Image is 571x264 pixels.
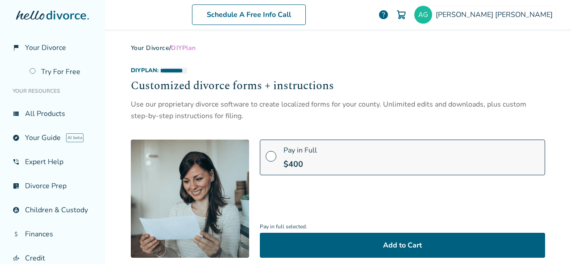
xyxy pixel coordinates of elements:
a: Try For Free [24,62,98,82]
span: DIY Plan: [131,66,158,74]
img: [object Object] [131,140,249,258]
span: explore [13,134,20,141]
iframe: Chat Widget [526,221,571,264]
a: attach_moneyFinances [7,224,98,244]
span: account_child [13,206,20,214]
span: finance_mode [13,255,20,262]
h2: Customized divorce forms + instructions [131,78,545,95]
span: list_alt_check [13,182,20,190]
span: Pay in Full [283,145,317,155]
span: phone_in_talk [13,158,20,165]
span: Pay in full selected. [260,221,545,233]
span: flag_2 [13,44,20,51]
span: [PERSON_NAME] [PERSON_NAME] [436,10,556,20]
span: DIY Plan [171,44,196,52]
span: view_list [13,110,20,117]
a: account_childChildren & Custody [7,200,98,220]
span: attach_money [13,231,20,238]
a: Your Divorce [131,44,169,52]
button: Add to Cart [260,233,545,258]
span: AI beta [66,133,83,142]
img: Cart [396,9,407,20]
a: Schedule A Free Info Call [192,4,306,25]
a: exploreYour GuideAI beta [7,128,98,148]
span: $ 400 [283,159,303,169]
a: list_alt_checkDivorce Prep [7,176,98,196]
img: alex@ece.ucsb.edu [414,6,432,24]
a: view_listAll Products [7,103,98,124]
div: Use our proprietary divorce software to create localized forms for your county. Unlimited edits a... [131,99,545,122]
li: Your Resources [7,82,98,100]
span: Your Divorce [25,43,66,53]
a: flag_2Your Divorce [7,37,98,58]
a: help [378,9,389,20]
div: / [131,44,545,52]
a: phone_in_talkExpert Help [7,152,98,172]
